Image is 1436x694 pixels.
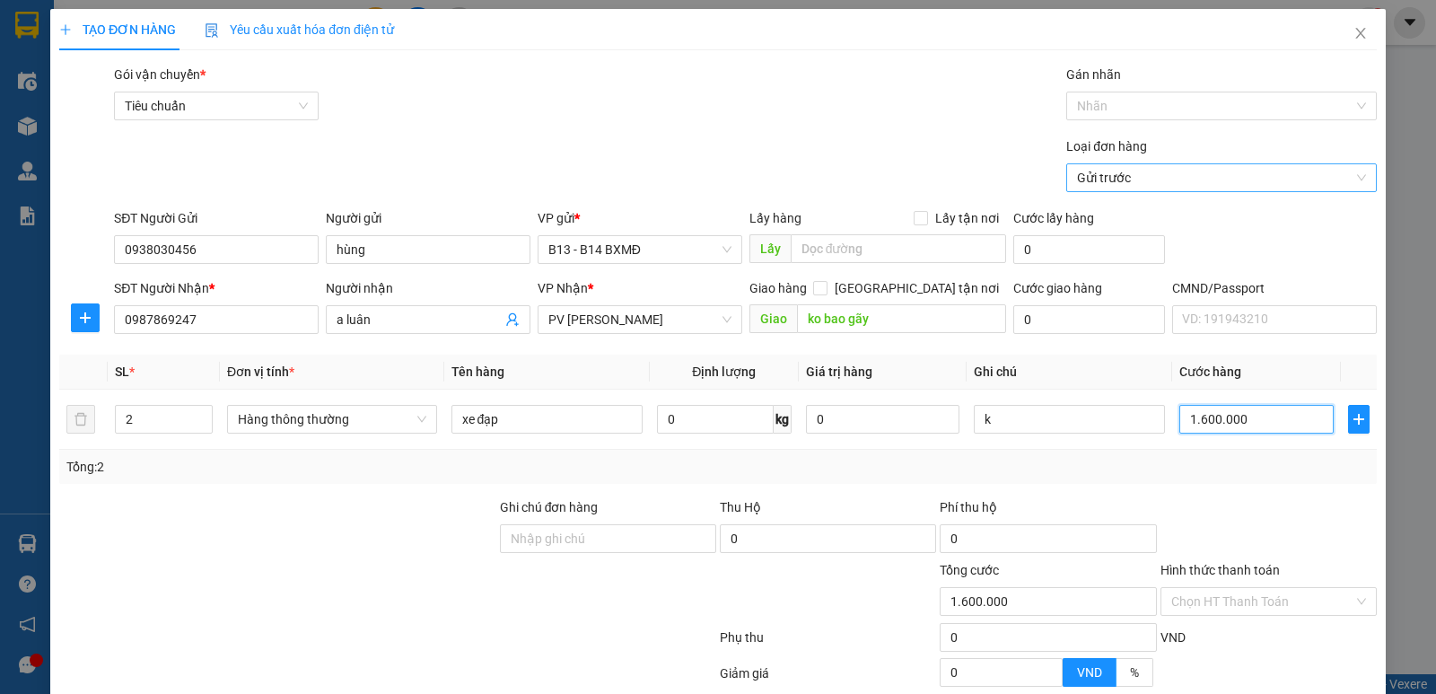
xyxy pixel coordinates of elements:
span: Lấy hàng [749,211,801,225]
span: Giao [749,304,797,333]
input: Dọc đường [791,234,1007,263]
input: Cước lấy hàng [1013,235,1165,264]
span: VND [1160,630,1186,645]
strong: BIÊN NHẬN GỬI HÀNG HOÁ [62,108,208,121]
span: Tên hàng [451,365,504,379]
span: Cước hàng [1179,365,1241,379]
span: close [1353,26,1368,40]
label: Cước lấy hàng [1013,211,1094,225]
div: Phụ thu [718,628,938,659]
span: PV Gia Nghĩa [548,306,731,333]
span: Lấy tận nơi [928,208,1006,228]
span: plus [1349,412,1369,426]
span: Tiêu chuẩn [125,92,308,119]
span: Thu Hộ [720,500,761,514]
label: Hình thức thanh toán [1160,563,1280,577]
div: SĐT Người Nhận [114,278,319,298]
label: Ghi chú đơn hàng [500,500,599,514]
span: Nơi nhận: [137,125,166,151]
button: plus [1348,405,1370,434]
span: Đơn vị tính [227,365,294,379]
span: PV Đắk Mil [180,126,224,136]
div: Tổng: 2 [66,457,556,477]
label: Loại đơn hàng [1066,139,1147,154]
img: icon [205,23,219,38]
div: SĐT Người Gửi [114,208,319,228]
span: Giá trị hàng [806,365,872,379]
span: VP Nhận [538,281,588,295]
th: Ghi chú [967,355,1172,390]
div: Phí thu hộ [940,497,1156,524]
button: Close [1335,9,1386,59]
span: Gói vận chuyển [114,67,206,82]
span: Lấy [749,234,791,263]
div: Người gửi [326,208,530,228]
button: plus [71,303,100,332]
span: % [1130,665,1139,680]
span: B13 - B14 BXMĐ [548,236,731,263]
span: kg [774,405,792,434]
span: user-add [505,312,520,327]
span: Nơi gửi: [18,125,37,151]
strong: CÔNG TY TNHH [GEOGRAPHIC_DATA] 214 QL13 - P.26 - Q.BÌNH THẠNH - TP HCM 1900888606 [47,29,145,96]
input: VD: Bàn, Ghế [451,405,643,434]
span: Giao hàng [749,281,807,295]
span: plus [59,23,72,36]
label: Cước giao hàng [1013,281,1102,295]
input: Dọc đường [797,304,1007,333]
input: Cước giao hàng [1013,305,1165,334]
span: Hàng thông thường [238,406,426,433]
input: Ghi Chú [974,405,1165,434]
span: Gửi trước [1077,164,1366,191]
span: Tổng cước [940,563,999,577]
img: logo [18,40,41,85]
span: B131410250738 [160,67,253,81]
span: VND [1077,665,1102,680]
span: plus [72,311,99,325]
label: Gán nhãn [1066,67,1121,82]
span: TẠO ĐƠN HÀNG [59,22,176,37]
span: Định lượng [692,365,756,379]
div: VP gửi [538,208,742,228]
button: delete [66,405,95,434]
span: SL [115,365,129,379]
span: [GEOGRAPHIC_DATA] tận nơi [827,278,1006,298]
input: Ghi chú đơn hàng [500,524,716,553]
span: 15:21:08 [DATE] [171,81,253,94]
span: Yêu cầu xuất hóa đơn điện tử [205,22,394,37]
div: CMND/Passport [1172,278,1377,298]
div: Người nhận [326,278,530,298]
input: 0 [806,405,959,434]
